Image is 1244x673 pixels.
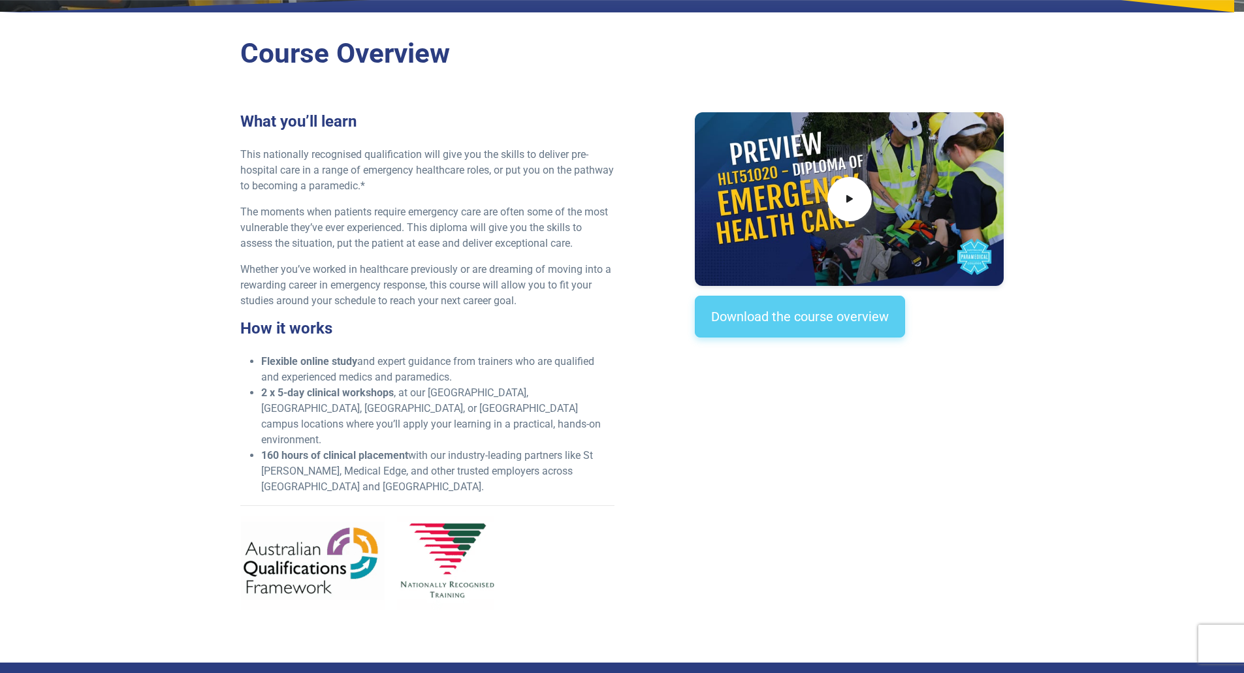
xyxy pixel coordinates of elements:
[261,448,614,495] li: with our industry-leading partners like St [PERSON_NAME], Medical Edge, and other trusted employe...
[240,319,614,338] h3: How it works
[695,364,1004,431] iframe: EmbedSocial Universal Widget
[261,385,614,448] li: , at our [GEOGRAPHIC_DATA], [GEOGRAPHIC_DATA], [GEOGRAPHIC_DATA], or [GEOGRAPHIC_DATA] campus loc...
[261,354,614,385] li: and expert guidance from trainers who are qualified and experienced medics and paramedics.
[240,37,1004,70] h2: Course Overview
[261,449,408,462] strong: 160 hours of clinical placement
[240,147,614,194] p: This nationally recognised qualification will give you the skills to deliver pre-hospital care in...
[240,204,614,251] p: The moments when patients require emergency care are often some of the most vulnerable they’ve ev...
[240,262,614,309] p: Whether you’ve worked in healthcare previously or are dreaming of moving into a rewarding career ...
[695,296,905,337] a: Download the course overview
[261,355,357,368] strong: Flexible online study
[261,386,394,399] strong: 2 x 5-day clinical workshops
[240,112,614,131] h3: What you’ll learn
